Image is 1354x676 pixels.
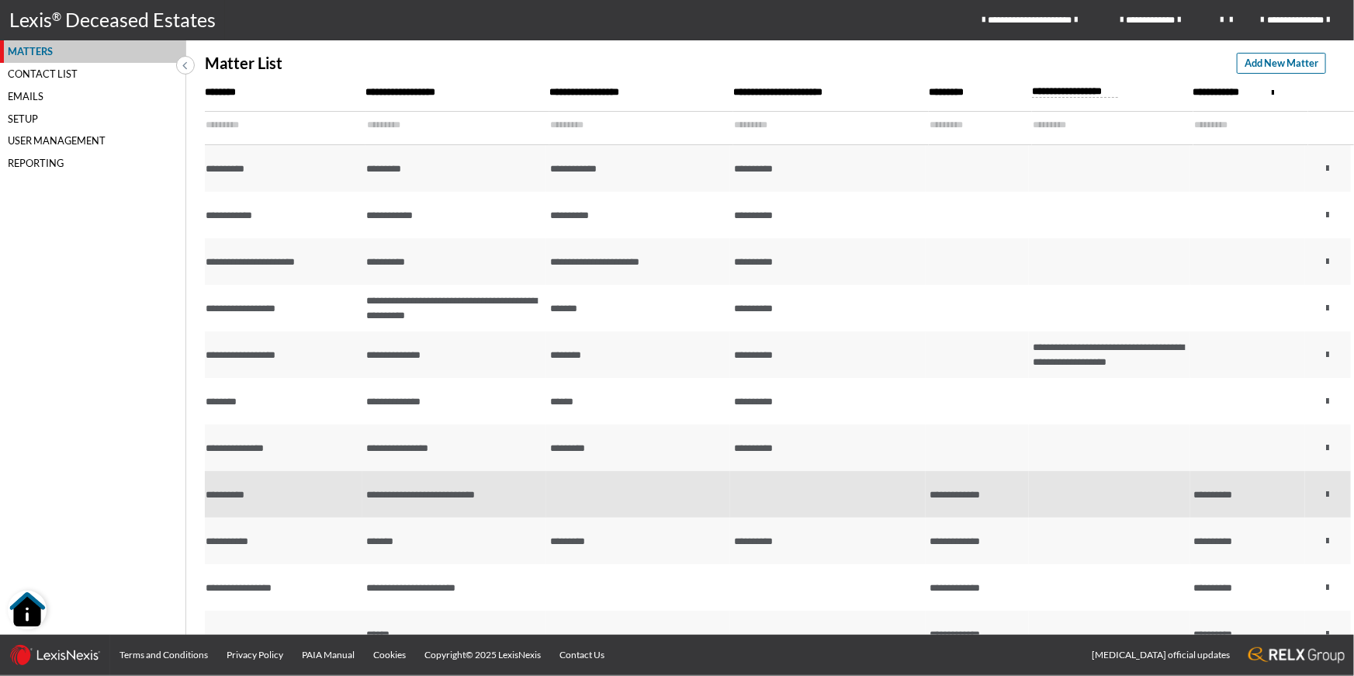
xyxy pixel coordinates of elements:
a: Cookies [364,635,415,675]
a: Contact Us [550,635,614,675]
button: Open Resource Center [8,591,47,629]
a: [MEDICAL_DATA] official updates [1082,635,1239,675]
a: PAIA Manual [293,635,364,675]
p: Matter List [205,54,282,72]
a: Terms and Conditions [110,635,217,675]
p: ® [52,8,65,33]
button: Add New Matter [1237,53,1326,74]
a: Privacy Policy [217,635,293,675]
span: Add New Matter [1245,56,1318,71]
img: LexisNexis_logo.0024414d.png [9,644,101,666]
a: Copyright© 2025 LexisNexis [415,635,550,675]
img: RELX_logo.65c3eebe.png [1248,647,1345,664]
